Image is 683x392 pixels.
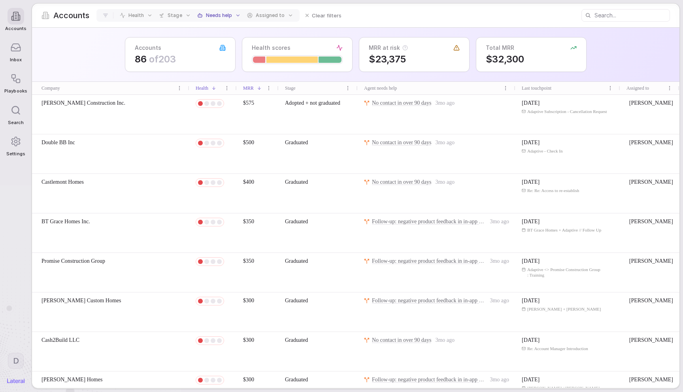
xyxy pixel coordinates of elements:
span: Health scores [252,44,291,52]
span: [DATE] [522,218,540,226]
span: [PERSON_NAME] Homes [42,376,102,384]
span: Re: Account Manager Introduction [527,346,588,351]
span: Graduated [285,377,308,383]
a: No contact in over 90 days [372,178,431,186]
span: Assigned to [256,12,285,19]
span: Cash2Build LLC [42,336,79,344]
a: Follow-up: negative product feedback in in-app comments [372,257,486,265]
span: Clear filters [312,11,341,19]
span: 3mo ago [490,257,509,265]
span: Accounts [135,44,161,52]
span: D [13,356,19,366]
span: [PERSON_NAME] [629,139,673,147]
span: [DATE] [522,336,540,344]
span: 86 [135,53,226,65]
span: Follow-up: negative product feedback in in-app comments [372,219,502,224]
span: [PERSON_NAME] [629,178,673,186]
div: MRR at risk [369,44,408,52]
a: No contact in over 90 days [372,336,431,344]
span: Adaptive - Check In [527,148,563,154]
span: Graduated [285,219,308,224]
span: MRR [243,85,254,92]
span: Follow-up: negative product feedback in in-app comments [372,377,502,383]
span: $400 [243,179,254,185]
span: 3mo ago [435,99,455,107]
span: Stage [168,12,182,19]
span: Graduated [285,337,308,343]
a: Settings [4,129,27,160]
span: Health [128,12,144,19]
span: [DATE] [522,257,540,265]
span: of 203 [149,53,176,65]
span: [PERSON_NAME] [629,336,673,344]
span: Total MRR [486,44,514,52]
span: 3mo ago [435,139,455,147]
span: Graduated [285,139,308,145]
span: [PERSON_NAME] Custom Homes [42,297,121,305]
span: [DATE] [522,178,540,186]
span: Graduated [285,258,308,264]
span: [PERSON_NAME] [629,257,673,265]
span: $350 [243,219,254,224]
span: No contact in over 90 days [372,337,431,343]
span: Health [196,85,208,92]
a: Follow-up: negative product feedback in in-app comments [372,297,486,305]
span: BT Grace Homes + Adaptive // Follow Up [527,227,601,233]
button: Clear filters [301,10,345,21]
span: No contact in over 90 days [372,179,431,185]
span: Graduated [285,179,308,185]
span: Agent needs help [364,85,397,92]
span: Playbooks [4,89,27,94]
span: $575 [243,100,254,106]
span: 3mo ago [490,218,509,226]
span: [DATE] [522,139,540,147]
span: $32,300 [486,53,577,65]
a: No contact in over 90 days [372,99,431,107]
span: Castlemont Homes [42,178,84,186]
span: [PERSON_NAME] [629,218,673,226]
span: Last touchpoint [522,85,551,92]
span: [PERSON_NAME] + [PERSON_NAME] [527,306,601,312]
span: Company [42,85,60,92]
span: [DATE] [522,297,540,305]
span: [DATE] [522,376,540,384]
span: No contact in over 90 days [372,139,431,145]
span: Adopted + not graduated [285,100,340,106]
span: $300 [243,377,254,383]
span: [DATE] [522,99,540,107]
a: Follow-up: negative product feedback in in-app comments [372,218,486,226]
span: Inbox [10,57,22,62]
span: Stage [285,85,296,92]
span: Settings [6,151,25,156]
span: 3mo ago [490,297,509,305]
span: $350 [243,258,254,264]
a: No contact in over 90 days [372,139,431,147]
span: $300 [243,337,254,343]
span: $23,375 [369,53,460,65]
input: Search... [594,10,669,21]
span: [PERSON_NAME] [629,297,673,305]
span: Search [8,120,24,125]
a: Playbooks [4,66,27,98]
span: No contact in over 90 days [372,100,431,106]
a: Accounts [4,4,27,35]
span: Adaptive Subscription - Cancellation Request [527,109,607,114]
span: [PERSON_NAME] [629,376,673,384]
span: [PERSON_NAME] Construction Inc. [42,99,125,107]
span: Accounts [5,26,26,31]
span: Needs help [206,12,232,19]
span: [PERSON_NAME] [629,99,673,107]
span: 3mo ago [490,376,509,384]
span: Double BB Inc [42,139,75,147]
img: Lateral [7,379,25,383]
a: Follow-up: negative product feedback in in-app comments [372,376,486,384]
span: $500 [243,139,254,145]
span: $300 [243,298,254,303]
span: Adaptive <> Promise Construction Group​ : Training [527,267,614,278]
span: Follow-up: negative product feedback in in-app comments [372,298,502,303]
span: Assigned to [626,85,649,92]
span: Accounts [53,10,89,21]
a: Inbox [4,35,27,66]
span: Re: Re: Access to re-establish [527,188,579,193]
span: Graduated [285,298,308,303]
